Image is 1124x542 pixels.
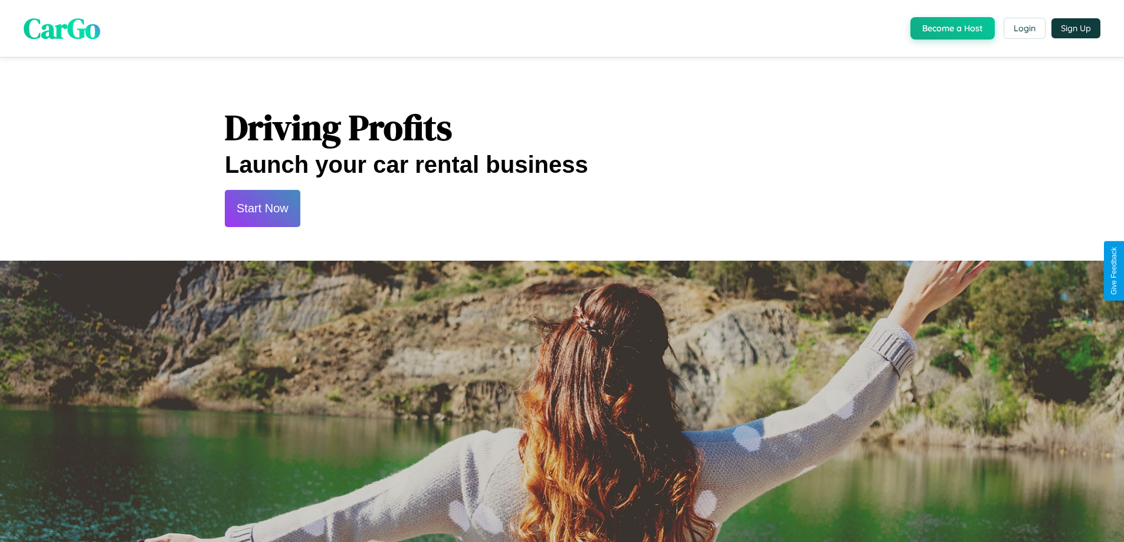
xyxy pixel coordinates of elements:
span: CarGo [24,9,100,48]
h2: Launch your car rental business [225,152,899,178]
button: Start Now [225,190,300,227]
div: Give Feedback [1110,247,1118,295]
button: Sign Up [1051,18,1100,38]
button: Become a Host [910,17,995,40]
h1: Driving Profits [225,103,899,152]
button: Login [1004,18,1046,39]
